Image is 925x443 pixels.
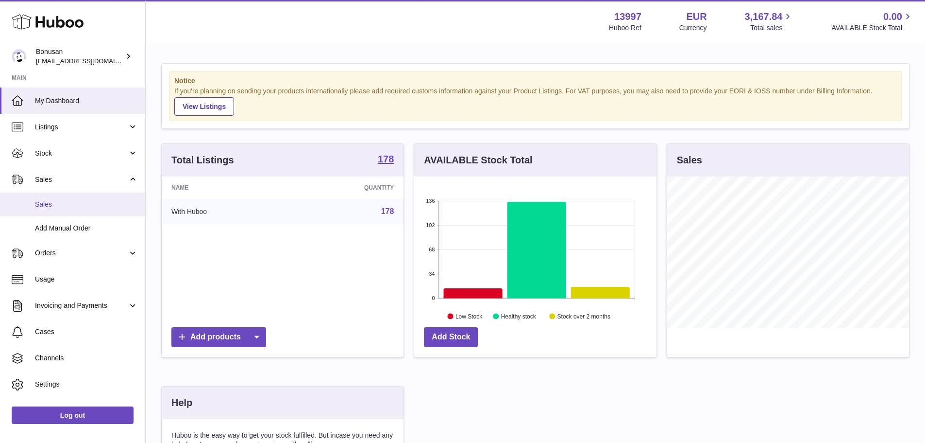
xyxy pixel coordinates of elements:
text: 68 [429,247,435,252]
a: 0.00 AVAILABLE Stock Total [831,10,913,33]
span: Sales [35,175,128,184]
strong: 178 [378,154,394,164]
a: Add products [171,327,266,347]
span: Total sales [750,23,793,33]
div: If you're planning on sending your products internationally please add required customs informati... [174,87,896,116]
strong: EUR [686,10,706,23]
span: Orders [35,248,128,258]
strong: 13997 [614,10,641,23]
a: 178 [378,154,394,166]
a: 178 [381,207,394,215]
span: Cases [35,327,138,337]
a: View Listings [174,97,234,116]
th: Quantity [289,177,404,199]
span: Settings [35,380,138,389]
span: AVAILABLE Stock Total [831,23,913,33]
span: Add Manual Order [35,224,138,233]
div: Currency [679,23,707,33]
h3: Total Listings [171,154,234,167]
a: Log out [12,407,134,424]
span: My Dashboard [35,96,138,106]
span: Usage [35,275,138,284]
text: Low Stock [455,313,483,319]
div: Bonusan [36,47,123,66]
span: Channels [35,354,138,363]
h3: Help [171,396,192,409]
text: 102 [426,222,435,228]
span: Invoicing and Payments [35,301,128,310]
span: Sales [35,200,138,209]
text: 34 [429,271,435,277]
span: 0.00 [883,10,902,23]
text: 136 [426,198,435,204]
th: Name [162,177,289,199]
td: With Huboo [162,199,289,224]
div: Huboo Ref [609,23,641,33]
span: Stock [35,149,128,158]
span: 3,167.84 [745,10,783,23]
h3: Sales [677,154,702,167]
a: 3,167.84 Total sales [745,10,794,33]
span: [EMAIL_ADDRESS][DOMAIN_NAME] [36,57,143,65]
text: Stock over 2 months [557,313,610,319]
img: internalAdmin-13997@internal.huboo.com [12,49,26,64]
h3: AVAILABLE Stock Total [424,154,532,167]
text: Healthy stock [501,313,537,319]
text: 0 [432,295,435,301]
span: Listings [35,123,128,132]
a: Add Stock [424,327,478,347]
strong: Notice [174,76,896,86]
